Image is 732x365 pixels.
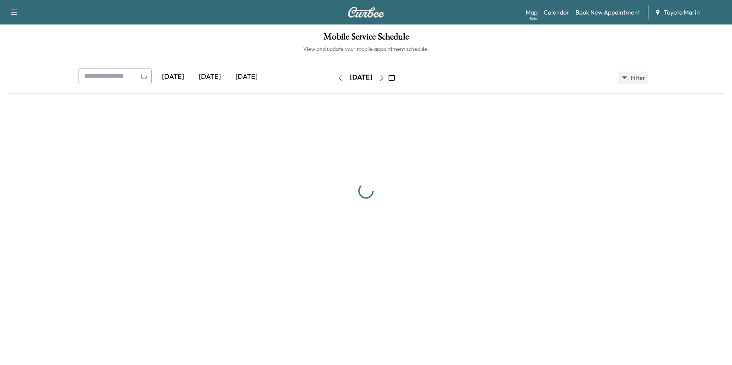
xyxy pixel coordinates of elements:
span: Filter [631,73,644,82]
div: [DATE] [350,73,372,82]
span: Toyota Marin [664,8,700,17]
button: Filter [618,72,648,84]
h1: Mobile Service Schedule [8,32,724,45]
h6: View and update your mobile appointment schedule. [8,45,724,53]
img: Curbee Logo [348,7,384,18]
a: MapBeta [526,8,538,17]
div: [DATE] [228,68,265,86]
a: Calendar [544,8,569,17]
div: [DATE] [191,68,228,86]
div: [DATE] [155,68,191,86]
div: Beta [529,16,538,21]
a: Book New Appointment [575,8,640,17]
